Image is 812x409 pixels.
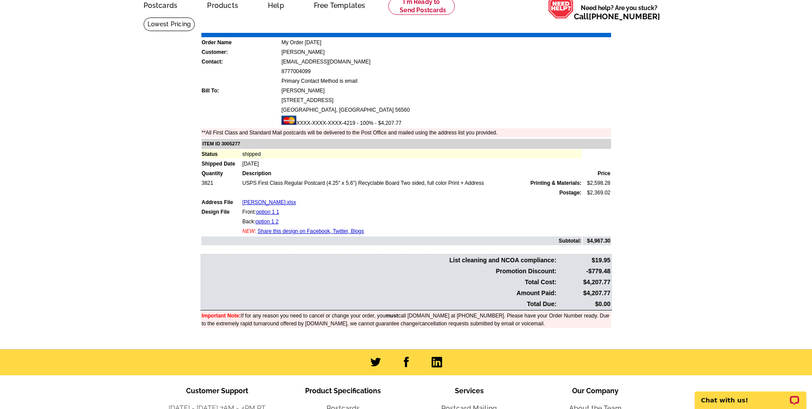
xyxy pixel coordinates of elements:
[257,228,364,234] a: Share this design on Facebook, Twitter, Blogs
[455,387,484,395] span: Services
[558,266,611,276] td: -$779.48
[583,236,611,245] td: $4,967.30
[583,169,611,178] td: Price
[256,219,279,225] a: option 1 2
[201,48,280,56] td: Customer:
[281,67,611,76] td: 8777004099
[242,159,582,168] td: [DATE]
[281,86,611,95] td: [PERSON_NAME]
[558,288,611,298] td: $4,207.77
[583,188,611,197] td: $2,369.02
[202,313,241,319] font: Important Note:
[201,150,241,159] td: Status
[186,387,248,395] span: Customer Support
[572,387,619,395] span: Our Company
[583,179,611,187] td: $2,598.28
[305,387,381,395] span: Product Specifications
[201,128,611,137] td: **All First Class and Standard Mail postcards will be delivered to the Post Office and mailed usi...
[574,4,664,21] span: Need help? Are you stuck?
[256,209,279,215] a: option 1 1
[281,77,611,85] td: Primary Contact Method is email
[201,139,611,149] td: ITEM ID 3005277
[242,169,582,178] td: Description
[201,86,280,95] td: Bill To:
[281,38,611,47] td: My Order [DATE]
[558,277,611,287] td: $4,207.77
[559,190,582,196] strong: Postage:
[242,179,582,187] td: USPS First Class Regular Postcard (4.25" x 5.6") Recyclable Board Two sided, full color Print + A...
[201,208,241,216] td: Design File
[201,266,557,276] td: Promotion Discount:
[531,179,582,187] span: Printing & Materials:
[201,169,241,178] td: Quantity
[201,277,557,287] td: Total Cost:
[558,255,611,265] td: $19.95
[558,299,611,309] td: $0.00
[281,106,611,114] td: [GEOGRAPHIC_DATA], [GEOGRAPHIC_DATA] 56560
[201,299,557,309] td: Total Due:
[589,12,660,21] a: [PHONE_NUMBER]
[242,217,582,226] td: Back:
[201,57,280,66] td: Contact:
[281,48,611,56] td: [PERSON_NAME]
[689,381,812,409] iframe: LiveChat chat widget
[201,236,582,245] td: Subtotal:
[201,38,280,47] td: Order Name
[201,159,241,168] td: Shipped Date
[574,12,660,21] span: Call
[386,313,398,319] b: must
[242,150,582,159] td: shipped
[281,115,611,127] td: XXXX-XXXX-XXXX-4219 - 100% - $4,207.77
[243,199,296,205] a: [PERSON_NAME].xlsx
[201,198,241,207] td: Address File
[201,179,241,187] td: 3821
[281,96,611,105] td: [STREET_ADDRESS]
[281,57,611,66] td: [EMAIL_ADDRESS][DOMAIN_NAME]
[201,288,557,298] td: Amount Paid:
[242,208,582,216] td: Front:
[243,228,256,234] span: NEW:
[201,255,557,265] td: List cleaning and NCOA compliance:
[201,311,611,328] td: If for any reason you need to cancel or change your order, you call [DOMAIN_NAME] at [PHONE_NUMBE...
[281,116,296,125] img: mast.gif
